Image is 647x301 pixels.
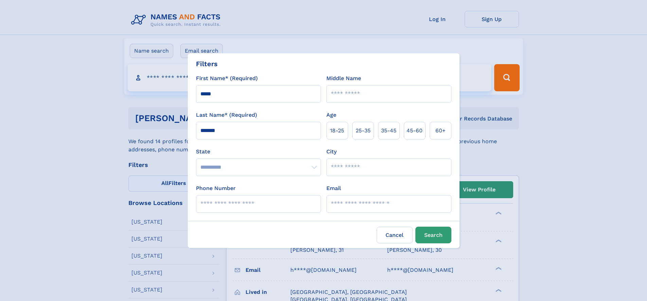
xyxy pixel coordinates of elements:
[415,227,451,243] button: Search
[381,127,396,135] span: 35‑45
[326,74,361,82] label: Middle Name
[326,184,341,192] label: Email
[330,127,344,135] span: 18‑25
[196,111,257,119] label: Last Name* (Required)
[407,127,423,135] span: 45‑60
[196,59,218,69] div: Filters
[196,148,321,156] label: State
[196,184,236,192] label: Phone Number
[326,111,336,119] label: Age
[196,74,258,82] label: First Name* (Required)
[326,148,337,156] label: City
[435,127,446,135] span: 60+
[356,127,371,135] span: 25‑35
[377,227,413,243] label: Cancel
